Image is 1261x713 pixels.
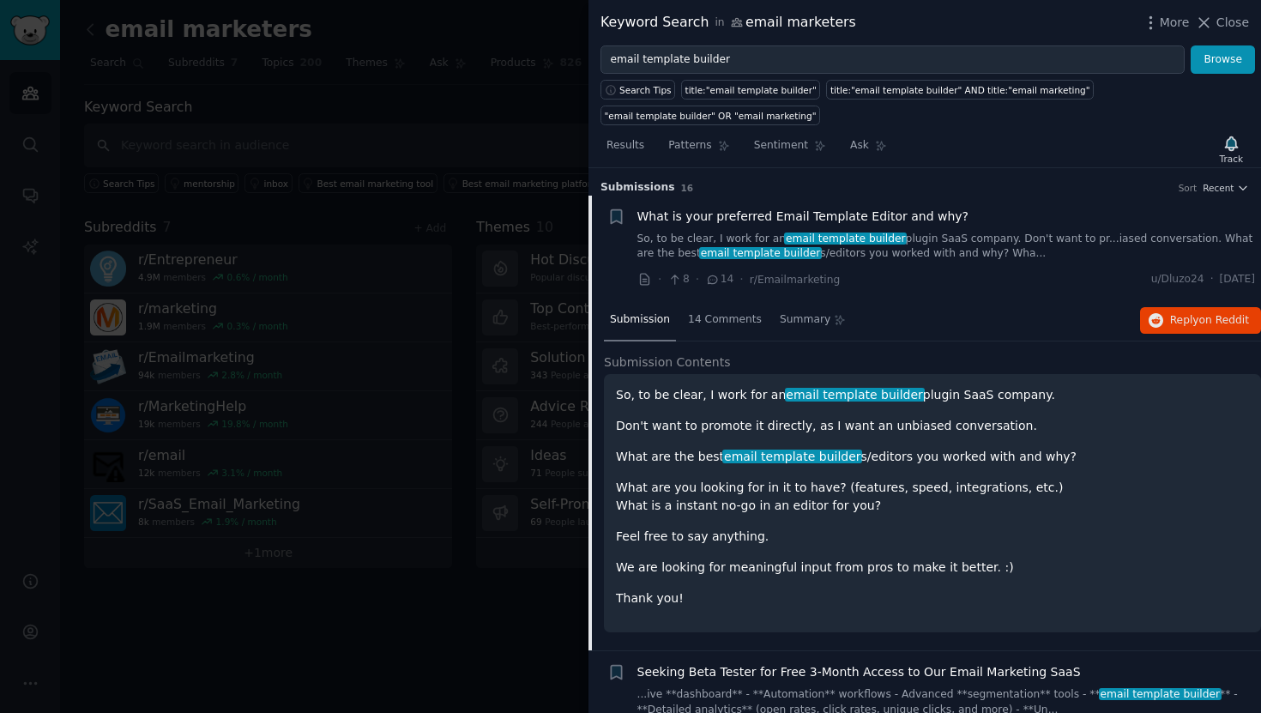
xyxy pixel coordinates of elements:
[1214,131,1249,167] button: Track
[1203,182,1249,194] button: Recent
[616,528,1249,546] p: Feel free to say anything.
[850,138,869,154] span: Ask
[830,84,1090,96] div: title:"email template builder" AND title:"email marketing"
[1195,14,1249,32] button: Close
[658,270,661,288] span: ·
[681,80,820,100] a: title:"email template builder"
[1210,272,1214,287] span: ·
[616,386,1249,404] p: So, to be clear, I work for an plugin SaaS company.
[1220,153,1243,165] div: Track
[1160,14,1190,32] span: More
[696,270,699,288] span: ·
[600,12,856,33] div: Keyword Search email marketers
[637,208,969,226] a: What is your preferred Email Template Editor and why?
[616,589,1249,607] p: Thank you!
[739,270,743,288] span: ·
[600,132,650,167] a: Results
[826,80,1094,100] a: title:"email template builder" AND title:"email marketing"
[685,84,817,96] div: title:"email template builder"
[1170,313,1249,329] span: Reply
[754,138,808,154] span: Sentiment
[681,183,694,193] span: 16
[1179,182,1198,194] div: Sort
[616,417,1249,435] p: Don't want to promote it directly, as I want an unbiased conversation.
[688,312,762,328] span: 14 Comments
[780,312,830,328] span: Summary
[785,388,925,402] span: email template builder
[705,272,733,287] span: 14
[1151,272,1204,287] span: u/Dluzo24
[616,479,1249,515] p: What are you looking for in it to have? (features, speed, integrations, etc.) What is a instant n...
[662,132,735,167] a: Patterns
[1191,45,1255,75] button: Browse
[610,312,670,328] span: Submission
[600,80,675,100] button: Search Tips
[616,559,1249,577] p: We are looking for meaningful input from pros to make it better. :)
[1140,307,1261,335] button: Replyon Reddit
[1199,314,1249,326] span: on Reddit
[604,353,731,372] span: Submission Contents
[637,663,1081,681] a: Seeking Beta Tester for Free 3-Month Access to Our Email Marketing SaaS
[748,132,832,167] a: Sentiment
[1099,688,1222,700] span: email template builder
[600,106,820,125] a: "email template builder" OR "email marketing"
[616,448,1249,466] p: What are the best s/editors you worked with and why?
[1142,14,1190,32] button: More
[637,232,1256,262] a: So, to be clear, I work for anemail template builderplugin SaaS company. Don't want to pr...iased...
[600,45,1185,75] input: Try a keyword related to your business
[1216,14,1249,32] span: Close
[600,180,675,196] span: Submission s
[619,84,672,96] span: Search Tips
[667,272,689,287] span: 8
[844,132,893,167] a: Ask
[722,450,862,463] span: email template builder
[668,138,711,154] span: Patterns
[699,247,822,259] span: email template builder
[606,138,644,154] span: Results
[750,274,841,286] span: r/Emailmarketing
[1220,272,1255,287] span: [DATE]
[784,233,907,245] span: email template builder
[605,110,817,122] div: "email template builder" OR "email marketing"
[1203,182,1234,194] span: Recent
[715,15,724,31] span: in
